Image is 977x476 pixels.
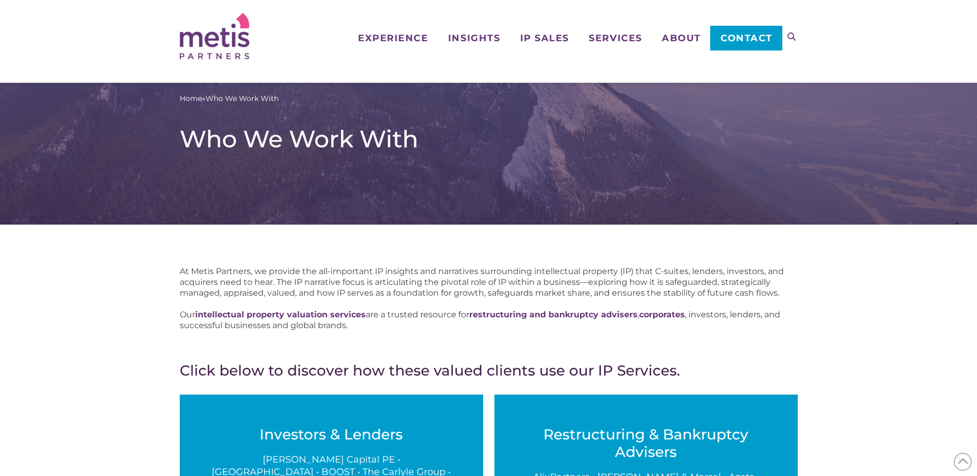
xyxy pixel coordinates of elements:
p: At Metis Partners, we provide the all-important IP insights and narratives surrounding intellectu... [180,266,798,298]
span: Contact [721,33,773,43]
a: Home [180,93,202,104]
span: Insights [448,33,500,43]
span: Back to Top [954,453,972,471]
a: Contact [710,26,782,50]
img: Metis Partners [180,13,249,59]
span: Who We Work With [205,93,279,104]
span: Services [589,33,642,43]
span: About [662,33,701,43]
a: restructuring and bankruptcy advisers [469,310,638,319]
span: IP Sales [520,33,569,43]
span: » [180,93,279,104]
h3: Click below to discover how these valued clients use our IP Services. [180,362,798,379]
p: Our are a trusted resource for , , investors, lenders, and successful businesses and global brands. [180,309,798,331]
h3: Investors & Lenders [211,426,452,443]
a: intellectual property valuation services [195,310,366,319]
span: Experience [358,33,428,43]
a: corporates [639,310,685,319]
h1: Who We Work With [180,125,798,154]
h3: Restructuring & Bankruptcy Advisers [525,426,767,461]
